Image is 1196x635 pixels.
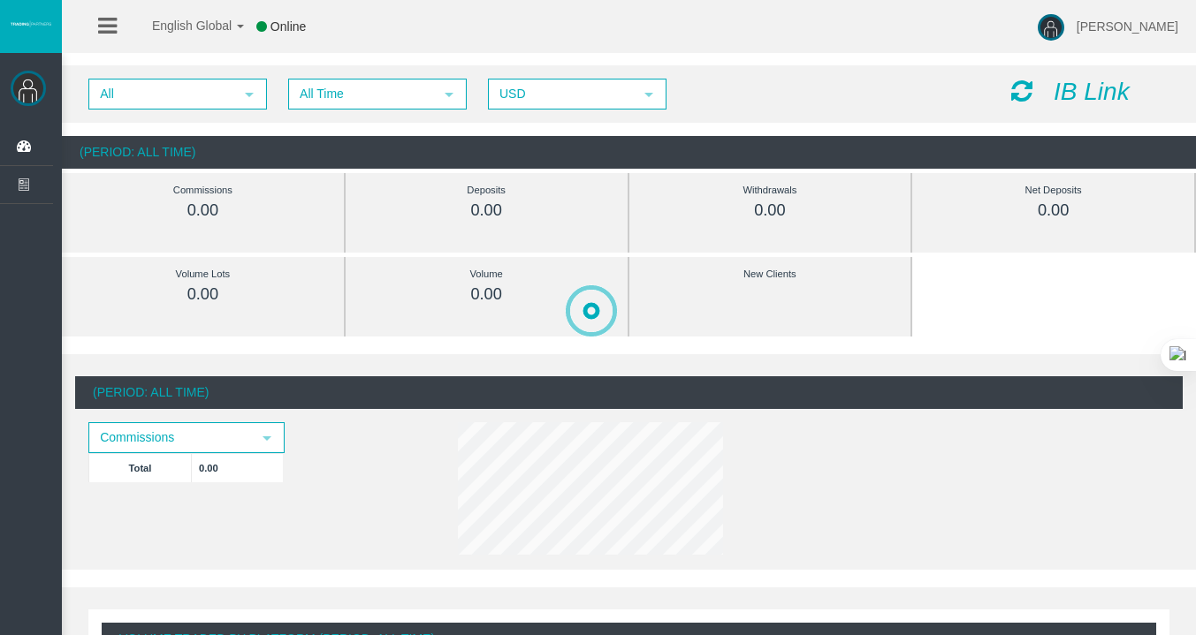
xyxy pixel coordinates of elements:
[642,87,656,102] span: select
[385,284,588,305] div: 0.00
[669,180,872,200] div: Withdrawals
[952,180,1154,200] div: Net Deposits
[102,200,304,221] div: 0.00
[385,264,588,284] div: Volume
[669,200,872,221] div: 0.00
[385,200,588,221] div: 0.00
[290,80,433,108] span: All Time
[90,424,251,451] span: Commissions
[102,180,304,200] div: Commissions
[1054,78,1130,105] i: IB Link
[385,180,588,200] div: Deposits
[90,80,233,108] span: All
[270,19,306,34] span: Online
[102,264,304,284] div: Volume Lots
[102,284,304,305] div: 0.00
[260,431,274,445] span: select
[89,453,192,482] td: Total
[192,453,284,482] td: 0.00
[129,19,232,33] span: English Global
[242,87,256,102] span: select
[442,87,456,102] span: select
[490,80,633,108] span: USD
[62,136,1196,169] div: (Period: All Time)
[9,20,53,27] img: logo.svg
[1077,19,1178,34] span: [PERSON_NAME]
[1038,14,1064,41] img: user-image
[669,264,872,284] div: New Clients
[952,200,1154,221] div: 0.00
[75,376,1183,409] div: (Period: All Time)
[1011,79,1032,103] i: Reload Dashboard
